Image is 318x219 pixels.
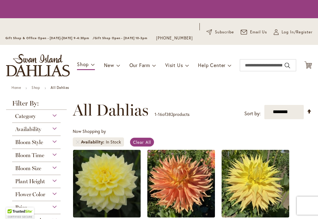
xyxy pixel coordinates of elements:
span: 16 [158,111,162,117]
a: Remove Availability In Stock [76,140,79,144]
span: Visit Us [165,62,183,68]
a: Log In/Register [274,29,313,35]
span: Price [15,204,27,211]
div: TrustedSite Certified [6,207,34,219]
span: 382 [166,111,173,117]
img: AC Jeri [222,150,289,217]
span: Our Farm [129,62,150,68]
span: Help Center [198,62,226,68]
label: Sort by: [244,108,261,119]
span: Category [15,113,36,120]
span: Email Us [250,29,267,35]
a: Email Us [241,29,267,35]
span: Plant Height [15,178,45,185]
span: Clear All [133,139,151,145]
a: Clear All [130,138,154,147]
span: Subscribe [215,29,234,35]
a: Shop [32,85,40,90]
a: Home [12,85,21,90]
span: Bloom Size [15,165,41,172]
a: AC BEN [147,213,215,219]
strong: Filter By: [6,100,67,110]
span: Bloom Style [15,139,43,146]
span: New [104,62,114,68]
span: Flower Color [15,191,45,198]
span: Gift Shop Open - [DATE] 10-3pm [95,36,147,40]
a: store logo [6,54,70,76]
a: A-Peeling [73,213,141,219]
p: - of products [155,109,189,119]
div: In Stock [106,139,121,145]
span: Availability [81,139,106,145]
span: Log In/Register [282,29,313,35]
a: [PHONE_NUMBER] [156,35,193,41]
a: Subscribe [206,29,234,35]
strong: All Dahlias [51,85,69,90]
span: Now Shopping by [73,128,106,134]
span: All Dahlias [73,101,149,119]
img: A-Peeling [73,150,141,217]
span: 1 [155,111,156,117]
img: AC BEN [147,150,215,217]
button: Search [285,61,290,70]
span: Bloom Time [15,152,44,159]
span: Gift Shop & Office Open - [DATE]-[DATE] 9-4:30pm / [5,36,95,40]
span: Shop [77,61,89,67]
span: Availability [15,126,41,133]
a: AC Jeri [222,213,289,219]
